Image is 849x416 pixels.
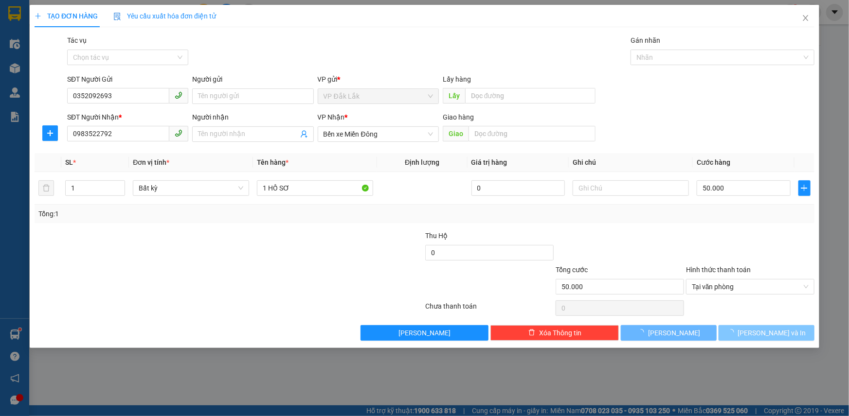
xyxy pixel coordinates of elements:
[83,8,151,32] div: Bến xe Miền Đông
[65,158,73,166] span: SL
[637,329,648,336] span: loading
[35,12,98,20] span: TẠO ĐƠN HÀNG
[573,180,689,196] input: Ghi Chú
[139,181,243,195] span: Bất kỳ
[318,74,439,85] div: VP gửi
[257,158,289,166] span: Tên hàng
[35,13,41,19] span: plus
[692,279,809,294] span: Tại văn phòng
[465,88,596,104] input: Dọc đường
[443,126,469,141] span: Giao
[113,12,216,20] span: Yêu cầu xuất hóa đơn điện tử
[719,325,814,341] button: [PERSON_NAME] và In
[257,180,373,196] input: VD: Bàn, Ghế
[38,208,328,219] div: Tổng: 1
[738,328,806,338] span: [PERSON_NAME] và In
[192,74,313,85] div: Người gửi
[798,180,811,196] button: plus
[83,32,151,43] div: AN LỘC
[324,127,433,141] span: Bến xe Miền Đông
[8,9,23,19] span: Gửi:
[7,64,22,74] span: CR :
[8,8,76,32] div: VP Đắk Lắk
[631,36,660,44] label: Gán nhãn
[318,113,345,121] span: VP Nhận
[697,158,730,166] span: Cước hàng
[67,112,188,122] div: SĐT Người Nhận
[799,184,810,192] span: plus
[83,9,107,19] span: Nhận:
[471,158,507,166] span: Giá trị hàng
[490,325,619,341] button: deleteXóa Thông tin
[471,180,565,196] input: 0
[8,32,76,45] div: 0346349049
[443,113,474,121] span: Giao hàng
[7,63,78,74] div: 50.000
[556,266,588,274] span: Tổng cước
[67,74,188,85] div: SĐT Người Gửi
[425,301,555,318] div: Chưa thanh toán
[539,328,581,338] span: Xóa Thông tin
[621,325,717,341] button: [PERSON_NAME]
[324,89,433,104] span: VP Đắk Lắk
[528,329,535,337] span: delete
[38,180,54,196] button: delete
[425,232,448,240] span: Thu Hộ
[686,266,751,274] label: Hình thức thanh toán
[192,112,313,122] div: Người nhận
[405,158,439,166] span: Định lượng
[175,129,182,137] span: phone
[42,125,58,141] button: plus
[727,329,738,336] span: loading
[802,14,810,22] span: close
[569,153,693,172] th: Ghi chú
[83,43,151,57] div: 0346349049
[133,158,169,166] span: Đơn vị tính
[443,75,471,83] span: Lấy hàng
[792,5,819,32] button: Close
[443,88,465,104] span: Lấy
[398,328,451,338] span: [PERSON_NAME]
[175,91,182,99] span: phone
[469,126,596,141] input: Dọc đường
[648,328,700,338] span: [PERSON_NAME]
[300,130,308,138] span: user-add
[113,13,121,20] img: icon
[361,325,489,341] button: [PERSON_NAME]
[67,36,87,44] label: Tác vụ
[43,129,57,137] span: plus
